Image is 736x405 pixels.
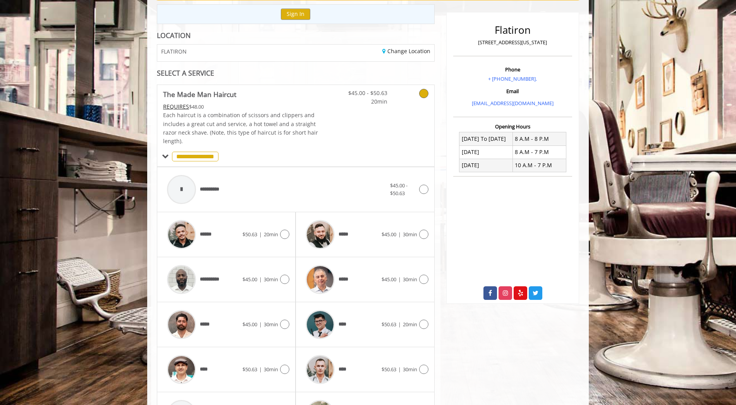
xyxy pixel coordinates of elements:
span: 30min [264,276,278,283]
span: $50.63 [382,366,396,373]
span: 30min [403,366,417,373]
td: 10 A.M - 7 P.M [512,159,566,172]
td: [DATE] [459,145,513,159]
div: SELECT A SERVICE [157,69,435,77]
span: | [398,321,401,328]
span: 20min [264,231,278,238]
h2: Flatiron [455,24,570,36]
span: 20min [403,321,417,328]
span: 30min [264,321,278,328]
h3: Opening Hours [453,124,572,129]
span: 20min [342,97,387,106]
span: 30min [403,276,417,283]
span: | [398,366,401,373]
b: The Made Man Haircut [163,89,236,100]
h3: Phone [455,67,570,72]
p: [STREET_ADDRESS][US_STATE] [455,38,570,47]
button: Sign In [281,9,310,20]
div: $48.00 [163,102,319,111]
span: 30min [264,366,278,373]
td: 8 A.M - 7 P.M [512,145,566,159]
span: $45.00 - $50.63 [342,89,387,97]
span: $45.00 [242,276,257,283]
span: This service needs some Advance to be paid before we block your appointment [163,103,189,110]
a: + [PHONE_NUMBER]. [488,75,537,82]
span: FLATIRON [161,48,187,54]
span: $45.00 [382,231,396,238]
a: [EMAIL_ADDRESS][DOMAIN_NAME] [472,100,554,107]
span: | [398,231,401,238]
td: 8 A.M - 8 P.M [512,132,566,145]
td: [DATE] [459,159,513,172]
b: LOCATION [157,31,191,40]
span: $45.00 - $50.63 [390,182,408,197]
td: [DATE] To [DATE] [459,132,513,145]
span: $45.00 [382,276,396,283]
span: | [259,231,262,238]
a: Change Location [382,47,430,55]
span: $50.63 [242,366,257,373]
span: | [398,276,401,283]
span: $50.63 [382,321,396,328]
span: $45.00 [242,321,257,328]
h3: Email [455,88,570,94]
span: $50.63 [242,231,257,238]
span: Each haircut is a combination of scissors and clippers and includes a great cut and service, a ho... [163,111,318,145]
span: | [259,366,262,373]
span: | [259,321,262,328]
span: | [259,276,262,283]
span: 30min [403,231,417,238]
